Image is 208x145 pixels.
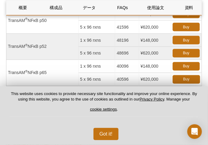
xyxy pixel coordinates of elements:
td: 48196 [115,34,139,47]
td: ¥148,000 [139,60,171,73]
sup: ® [25,43,28,47]
td: 40596 [115,73,139,86]
td: ¥620,000 [139,21,171,34]
td: 5 x 96 rxns [79,21,115,34]
a: 資料 [173,0,206,15]
a: データ [73,0,106,15]
p: This website uses cookies to provide necessary site functionality and improve your online experie... [10,91,198,117]
td: ¥620,000 [139,47,171,60]
td: TransAM NFκB p50 [6,8,79,34]
td: 5 x 96 rxns [79,47,115,60]
div: Open Intercom Messenger [187,124,202,139]
td: ¥148,000 [139,34,171,47]
a: 概要 [6,0,39,15]
td: TransAM NFκB p52 [6,34,79,60]
a: Buy [173,36,200,44]
a: 構成品 [40,0,72,15]
sup: ® [25,17,28,21]
td: 1 x 96 rxns [79,34,115,47]
td: ¥620,000 [139,73,171,86]
button: Got it! [93,128,119,140]
td: TransAM NFκB p65 [6,60,79,86]
td: 1 x 96 rxns [79,60,115,73]
td: 5 x 96 rxns [79,73,115,86]
a: Buy [173,23,200,31]
td: 41596 [115,21,139,34]
a: 使用論文 [139,0,172,15]
a: Buy [173,62,200,71]
a: FAQs [106,0,139,15]
td: 40096 [115,60,139,73]
a: Buy [173,49,200,58]
a: Privacy Policy [139,97,164,101]
sup: ® [25,69,28,73]
button: cookie settings [90,107,117,111]
a: Buy [173,75,200,84]
td: 48696 [115,47,139,60]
